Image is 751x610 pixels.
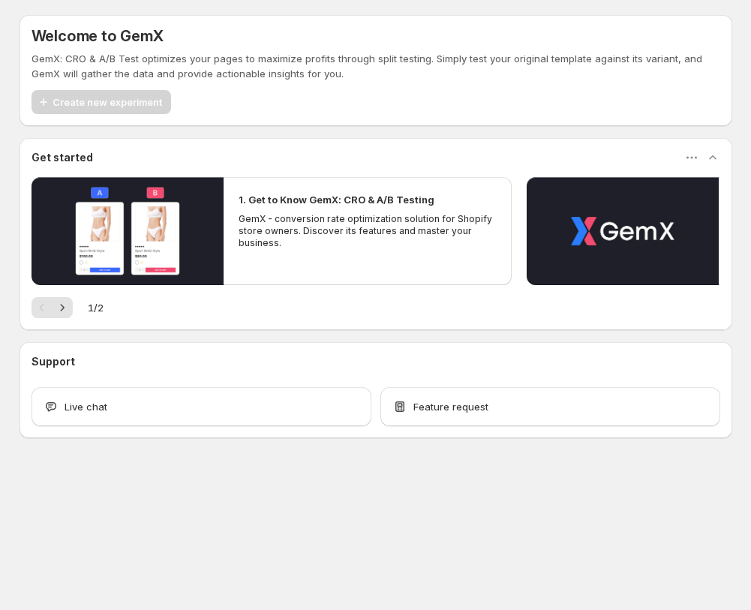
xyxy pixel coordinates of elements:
h3: Support [32,354,75,369]
button: Next [52,297,73,318]
h3: Get started [32,150,93,165]
p: GemX - conversion rate optimization solution for Shopify store owners. Discover its features and ... [239,213,497,249]
span: 1 / 2 [88,300,104,315]
nav: Pagination [32,297,73,318]
p: GemX: CRO & A/B Test optimizes your pages to maximize profits through split testing. Simply test ... [32,51,720,81]
span: Feature request [413,399,488,414]
button: Play video [32,177,224,285]
h5: Welcome to GemX [32,27,720,45]
button: Play video [527,177,719,285]
span: Live chat [65,399,107,414]
h2: 1. Get to Know GemX: CRO & A/B Testing [239,192,434,207]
